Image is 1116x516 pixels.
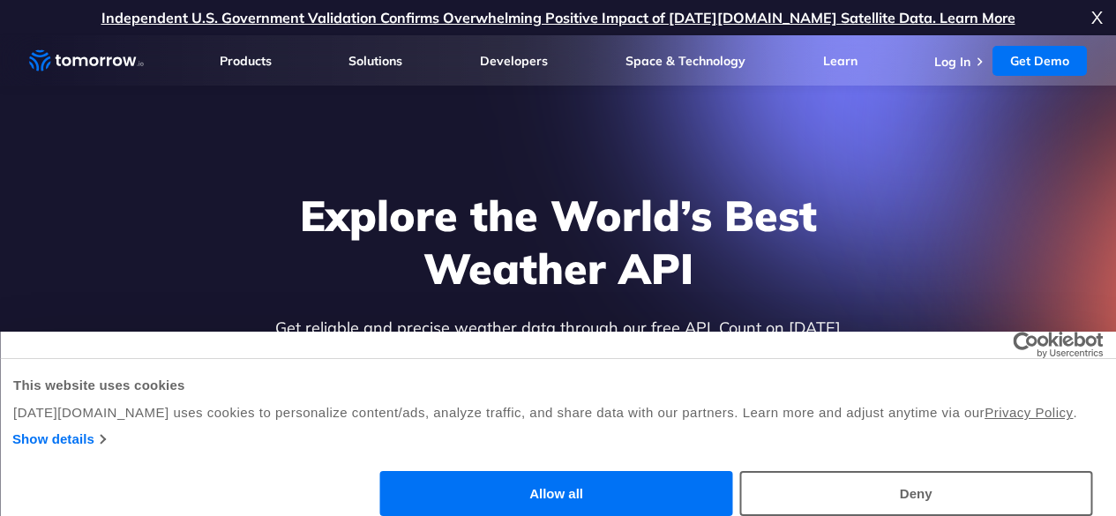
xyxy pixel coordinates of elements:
div: [DATE][DOMAIN_NAME] uses cookies to personalize content/ads, analyze traffic, and share data with... [13,402,1103,423]
a: Get Demo [992,46,1087,76]
button: Allow all [380,471,733,516]
a: Learn [823,53,858,69]
a: Developers [480,53,548,69]
a: Products [220,53,272,69]
a: Show details [12,429,105,450]
a: Space & Technology [625,53,745,69]
a: Privacy Policy [985,405,1073,420]
h1: Explore the World’s Best Weather API [218,189,899,295]
a: Usercentrics Cookiebot - opens in a new window [948,332,1103,358]
a: Log In [934,54,970,70]
a: Independent U.S. Government Validation Confirms Overwhelming Positive Impact of [DATE][DOMAIN_NAM... [101,9,1015,26]
button: Deny [739,471,1092,516]
a: Solutions [348,53,402,69]
a: Home link [29,48,144,74]
div: This website uses cookies [13,375,1103,396]
p: Get reliable and precise weather data through our free API. Count on [DATE][DOMAIN_NAME] for quic... [218,316,899,415]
